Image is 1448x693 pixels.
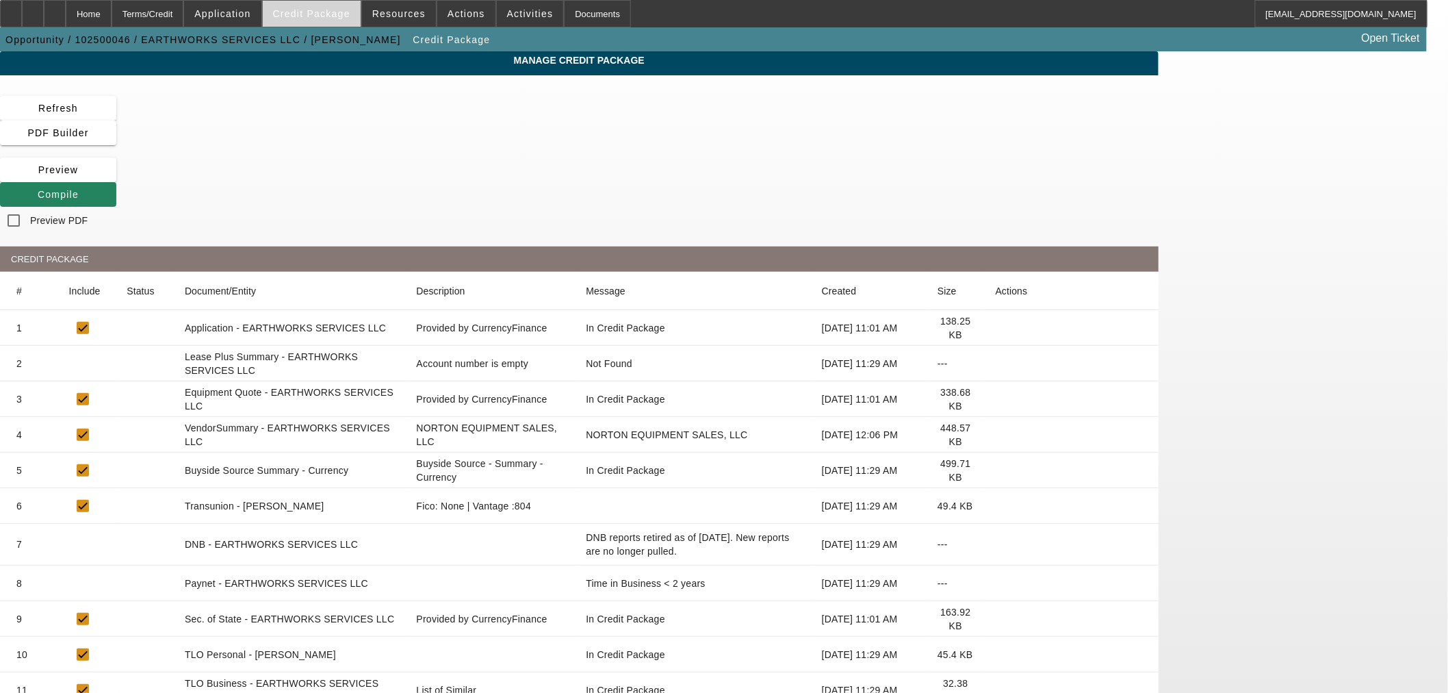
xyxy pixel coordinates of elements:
[362,1,436,27] button: Resources
[579,381,811,417] mat-cell: In Credit Package
[927,566,985,601] mat-cell: ---
[58,272,116,310] mat-header-cell: Include
[409,27,493,52] button: Credit Package
[579,417,811,453] mat-cell: NORTON EQUIPMENT SALES, LLC
[406,272,580,310] mat-header-cell: Description
[811,272,927,310] mat-header-cell: Created
[5,34,401,45] span: Opportunity / 102500046 / EARTHWORKS SERVICES LLC / [PERSON_NAME]
[116,272,174,310] mat-header-cell: Status
[174,488,406,524] mat-cell: Transunion - [PERSON_NAME]
[579,601,811,637] mat-cell: In Credit Package
[448,8,485,19] span: Actions
[811,346,927,381] mat-cell: [DATE] 11:29 AM
[927,381,985,417] mat-cell: 338.68 KB
[811,566,927,601] mat-cell: [DATE] 11:29 AM
[507,8,554,19] span: Activities
[811,601,927,637] mat-cell: [DATE] 11:01 AM
[27,214,88,227] label: Preview PDF
[174,346,406,381] mat-cell: Lease Plus Summary - EARTHWORKS SERVICES LLC
[927,417,985,453] mat-cell: 448.57 KB
[579,310,811,346] mat-cell: In Credit Package
[811,417,927,453] mat-cell: [DATE] 12:06 PM
[406,381,580,417] mat-cell: Provided by CurrencyFinance
[927,524,985,566] mat-cell: ---
[811,381,927,417] mat-cell: [DATE] 11:01 AM
[406,310,580,346] mat-cell: Provided by CurrencyFinance
[38,164,79,175] span: Preview
[579,346,811,381] mat-cell: Not Found
[811,637,927,672] mat-cell: [DATE] 11:29 AM
[174,417,406,453] mat-cell: VendorSummary - EARTHWORKS SERVICES LLC
[27,127,88,138] span: PDF Builder
[811,453,927,488] mat-cell: [DATE] 11:29 AM
[263,1,361,27] button: Credit Package
[413,34,490,45] span: Credit Package
[372,8,426,19] span: Resources
[579,453,811,488] mat-cell: In Credit Package
[811,524,927,566] mat-cell: [DATE] 11:29 AM
[406,601,580,637] mat-cell: Provided by CurrencyFinance
[927,453,985,488] mat-cell: 499.71 KB
[174,381,406,417] mat-cell: Equipment Quote - EARTHWORKS SERVICES LLC
[927,310,985,346] mat-cell: 138.25 KB
[406,346,580,381] mat-cell: Account number is empty
[985,272,1159,310] mat-header-cell: Actions
[273,8,350,19] span: Credit Package
[38,189,79,200] span: Compile
[927,272,985,310] mat-header-cell: Size
[927,488,985,524] mat-cell: 49.4 KB
[579,272,811,310] mat-header-cell: Message
[811,488,927,524] mat-cell: [DATE] 11:29 AM
[927,637,985,672] mat-cell: 45.4 KB
[437,1,495,27] button: Actions
[184,1,261,27] button: Application
[927,601,985,637] mat-cell: 163.92 KB
[406,417,580,453] mat-cell: NORTON EQUIPMENT SALES, LLC
[174,566,406,601] mat-cell: Paynet - EARTHWORKS SERVICES LLC
[497,1,564,27] button: Activities
[10,55,1148,66] span: Manage Credit Package
[811,310,927,346] mat-cell: [DATE] 11:01 AM
[194,8,250,19] span: Application
[174,524,406,566] mat-cell: DNB - EARTHWORKS SERVICES LLC
[174,601,406,637] mat-cell: Sec. of State - EARTHWORKS SERVICES LLC
[174,453,406,488] mat-cell: Buyside Source Summary - Currency
[174,272,406,310] mat-header-cell: Document/Entity
[579,637,811,672] mat-cell: In Credit Package
[406,453,580,488] mat-cell: Buyside Source - Summary - Currency
[927,346,985,381] mat-cell: ---
[406,488,580,524] mat-cell: Fico: None | Vantage :804
[579,524,811,566] mat-cell: DNB reports retired as of June 26, 2025. New reports are no longer pulled.
[1356,27,1425,50] a: Open Ticket
[38,103,78,114] span: Refresh
[174,637,406,672] mat-cell: TLO Personal - [PERSON_NAME]
[579,566,811,601] mat-cell: Time in Business < 2 years
[174,310,406,346] mat-cell: Application - EARTHWORKS SERVICES LLC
